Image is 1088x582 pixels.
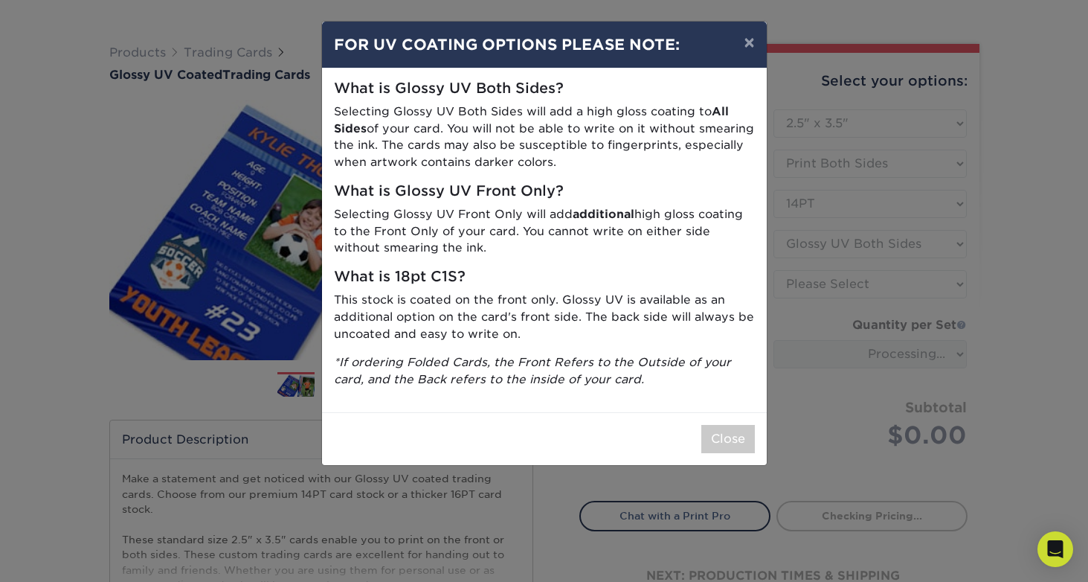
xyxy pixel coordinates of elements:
p: Selecting Glossy UV Front Only will add high gloss coating to the Front Only of your card. You ca... [334,206,755,257]
h5: What is 18pt C1S? [334,269,755,286]
button: × [732,22,766,63]
button: Close [701,425,755,453]
i: *If ordering Folded Cards, the Front Refers to the Outside of your card, and the Back refers to t... [334,355,731,386]
div: Open Intercom Messenger [1037,531,1073,567]
strong: All Sides [334,104,729,135]
strong: additional [573,207,634,221]
h5: What is Glossy UV Both Sides? [334,80,755,97]
p: Selecting Glossy UV Both Sides will add a high gloss coating to of your card. You will not be abl... [334,103,755,171]
h5: What is Glossy UV Front Only? [334,183,755,200]
p: This stock is coated on the front only. Glossy UV is available as an additional option on the car... [334,292,755,342]
h4: FOR UV COATING OPTIONS PLEASE NOTE: [334,33,755,56]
